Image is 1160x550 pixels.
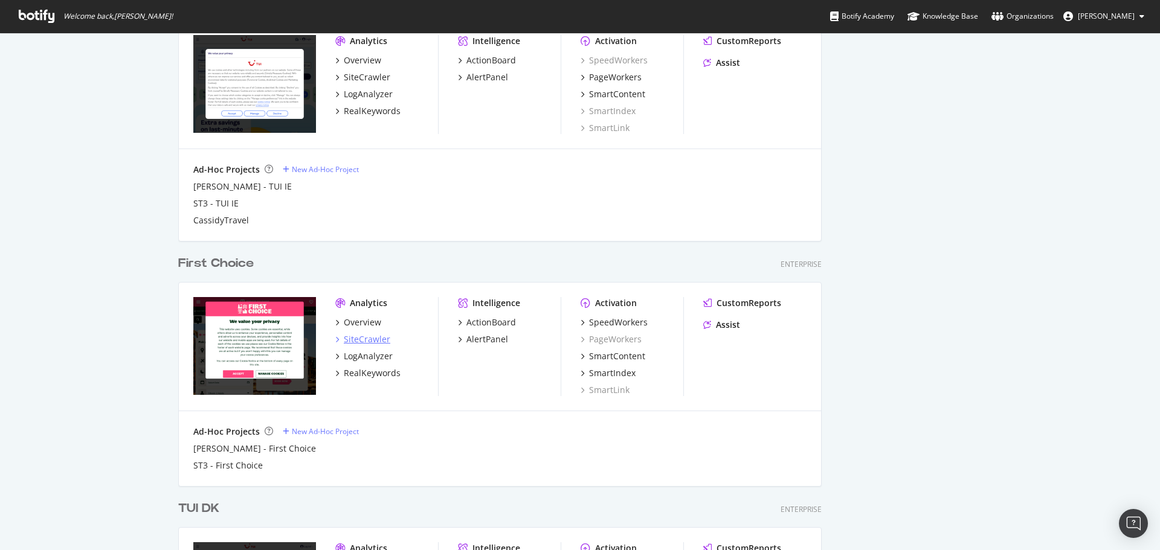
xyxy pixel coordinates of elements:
a: CassidyTravel [193,214,249,226]
div: SiteCrawler [344,333,390,345]
a: AlertPanel [458,333,508,345]
a: New Ad-Hoc Project [283,164,359,174]
div: ActionBoard [466,54,516,66]
a: Overview [335,54,381,66]
div: ActionBoard [466,316,516,328]
div: Botify Academy [830,10,894,22]
div: Ad-Hoc Projects [193,164,260,176]
div: Knowledge Base [907,10,978,22]
div: SmartContent [589,88,645,100]
div: CustomReports [717,35,781,47]
div: Overview [344,54,381,66]
a: SmartIndex [581,105,636,117]
a: First Choice [178,255,259,272]
a: SmartLink [581,122,630,134]
a: New Ad-Hoc Project [283,426,359,436]
a: AlertPanel [458,71,508,83]
div: SmartContent [589,350,645,362]
a: Assist [703,319,740,331]
div: AlertPanel [466,333,508,345]
a: SiteCrawler [335,333,390,345]
a: [PERSON_NAME] - First Choice [193,443,316,455]
span: Michael Boulter [1078,11,1135,21]
a: SmartLink [581,384,630,396]
div: Analytics [350,297,387,309]
div: Intelligence [472,35,520,47]
div: LogAnalyzer [344,88,393,100]
a: CustomReports [703,35,781,47]
a: SiteCrawler [335,71,390,83]
button: [PERSON_NAME] [1054,7,1154,26]
div: New Ad-Hoc Project [292,426,359,436]
a: PageWorkers [581,333,642,345]
a: LogAnalyzer [335,88,393,100]
div: Intelligence [472,297,520,309]
img: tuiholidays.ie [193,35,316,133]
div: AlertPanel [466,71,508,83]
div: SmartIndex [589,367,636,379]
a: SpeedWorkers [581,54,648,66]
div: New Ad-Hoc Project [292,164,359,174]
a: Overview [335,316,381,328]
div: Assist [716,319,740,331]
div: Analytics [350,35,387,47]
a: ST3 - First Choice [193,459,263,472]
a: Assist [703,57,740,69]
div: RealKeywords [344,367,401,379]
a: SmartIndex [581,367,636,379]
a: [PERSON_NAME] - TUI IE [193,181,292,193]
div: PageWorkers [589,71,642,83]
div: Overview [344,316,381,328]
div: RealKeywords [344,105,401,117]
a: PageWorkers [581,71,642,83]
div: First Choice [178,255,254,272]
a: ActionBoard [458,316,516,328]
div: Activation [595,297,637,309]
div: Enterprise [781,504,822,514]
a: RealKeywords [335,367,401,379]
a: SpeedWorkers [581,316,648,328]
div: LogAnalyzer [344,350,393,362]
a: RealKeywords [335,105,401,117]
div: SiteCrawler [344,71,390,83]
a: SmartContent [581,88,645,100]
div: TUI DK [178,500,219,517]
div: SpeedWorkers [589,316,648,328]
a: CustomReports [703,297,781,309]
a: ActionBoard [458,54,516,66]
a: TUI DK [178,500,224,517]
a: ST3 - TUI IE [193,197,239,209]
a: LogAnalyzer [335,350,393,362]
div: Ad-Hoc Projects [193,426,260,438]
div: Enterprise [781,259,822,269]
a: SmartContent [581,350,645,362]
div: Assist [716,57,740,69]
div: CustomReports [717,297,781,309]
div: Organizations [991,10,1054,22]
div: Activation [595,35,637,47]
img: firstchoice.co.uk [193,297,316,395]
div: Open Intercom Messenger [1119,509,1148,538]
span: Welcome back, [PERSON_NAME] ! [63,11,173,21]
